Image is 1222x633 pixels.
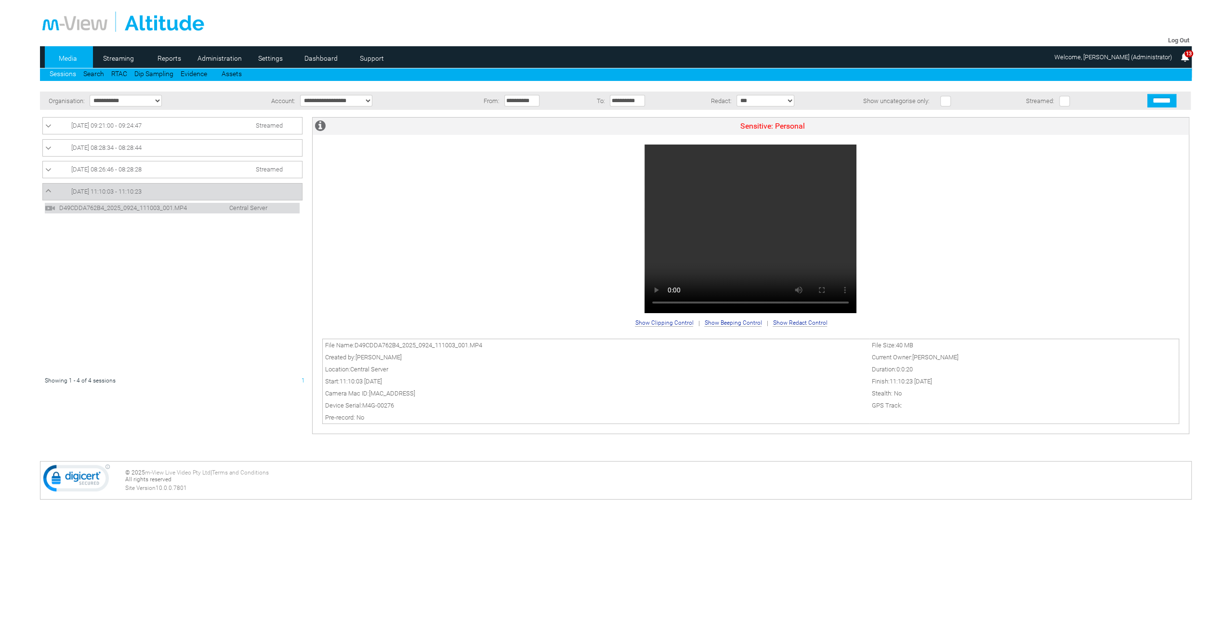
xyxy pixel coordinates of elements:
td: File Name: [322,339,869,351]
span: 0:0:20 [896,366,913,373]
span: No [356,414,364,421]
span: [PERSON_NAME] [355,354,402,361]
td: Finish: [869,375,1179,387]
span: Central Server [350,366,388,373]
span: Show uncategorise only: [863,97,930,105]
span: D49CDDA762B4_2025_0924_111003_001.MP4 [57,204,204,211]
span: Welcome, [PERSON_NAME] (Administrator) [1054,53,1172,61]
a: Support [348,51,395,66]
span: Streamed: [1026,97,1054,105]
span: No [894,390,902,397]
span: 11:10:23 [DATE] [890,378,932,385]
a: [DATE] 08:28:34 - 08:28:44 [45,142,300,154]
td: Current Owner: [869,351,1179,363]
a: Media [45,51,92,66]
span: 40 MB [896,342,913,349]
span: Show Beeping Control [704,319,762,327]
a: Settings [247,51,294,66]
td: Duration: [869,363,1179,375]
a: Dip Sampling [134,70,173,78]
span: 11:10:03 [DATE] [340,378,382,385]
td: Organisation: [40,92,87,110]
a: Evidence [181,70,207,78]
img: DigiCert Secured Site Seal [43,464,110,497]
span: | [766,319,768,327]
div: Site Version [125,485,1189,491]
span: [DATE] 11:10:03 - 11:10:23 [71,188,142,195]
a: Dashboard [298,51,344,66]
span: D49CDDA762B4_2025_0924_111003_001.MP4 [355,342,482,349]
div: © 2025 | All rights reserved [125,469,1189,491]
a: Reports [146,51,193,66]
td: From: [460,92,502,110]
a: Search [83,70,104,78]
img: bell25.png [1179,51,1191,63]
span: [DATE] 09:21:00 - 09:24:47 [71,122,142,129]
span: [MAC_ADDRESS] [369,390,415,397]
span: [PERSON_NAME] [912,354,959,361]
span: | [698,319,699,327]
a: D49CDDA762B4_2025_0924_111003_001.MP4 Central Server [45,204,272,211]
span: Central Server [205,204,272,211]
td: Camera Mac ID: [322,387,869,399]
img: video24.svg [45,203,55,213]
span: [DATE] 08:28:34 - 08:28:44 [71,144,142,151]
td: File Size: [869,339,1179,351]
a: Streaming [95,51,142,66]
span: Stealth: [872,390,893,397]
span: Show Redact Control [773,319,827,327]
td: Start: [322,375,869,387]
a: Assets [222,70,242,78]
span: 13 [1184,50,1193,57]
a: RTAC [111,70,127,78]
td: Sensitive: Personal [356,118,1189,135]
span: 1 [302,377,305,384]
td: GPS Track: [869,399,1179,411]
span: [DATE] 08:26:46 - 08:28:28 [71,166,142,173]
td: Redact: [687,92,734,110]
a: [DATE] 09:21:00 - 09:24:47 [45,120,300,132]
td: Location: [322,363,869,375]
span: M4G-00276 [362,402,394,409]
span: Show Clipping Control [635,319,693,327]
span: Showing 1 - 4 of 4 sessions [45,377,116,384]
span: 10.0.0.7801 [156,485,187,491]
a: m-View Live Video Pty Ltd [145,469,210,476]
a: Administration [197,51,243,66]
td: Device Serial: [322,399,869,411]
td: To: [581,92,607,110]
a: [DATE] 11:10:03 - 11:10:23 [45,186,300,198]
a: [DATE] 08:26:46 - 08:28:28 [45,164,300,175]
a: Sessions [50,70,76,78]
td: Created by: [322,351,869,363]
span: Streamed [256,166,283,173]
a: Terms and Conditions [212,469,269,476]
span: Pre-record: [325,414,355,421]
span: Streamed [256,122,283,129]
a: Log Out [1168,37,1189,44]
td: Account: [240,92,298,110]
